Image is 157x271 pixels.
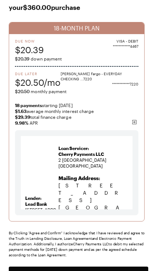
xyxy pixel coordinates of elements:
strong: Lender: [25,195,42,201]
span: $20.39 [15,44,44,56]
span: Cherry Payments LLC [58,151,104,157]
div: By Clicking "Agree and Confirm" I acknowledge that I have reviewed and agree to the Truth in Lend... [9,230,148,258]
b: 9.98 % [15,120,28,125]
strong: Lead Bank [25,201,47,206]
span: down payment [15,56,138,62]
div: 18-MONTH PLAN [9,22,144,34]
img: svg%3e [131,119,137,125]
p: [STREET_ADDRESS] [GEOGRAPHIC_DATA] [58,175,128,226]
span: Due Now [15,39,44,44]
span: monthly payment [15,88,138,94]
strong: 18 payments [15,103,42,108]
span: total finance charge [15,114,138,120]
span: Due Later [15,71,61,76]
span: APR [15,120,138,126]
span: $20.50/mo [15,76,61,88]
b: Mailing Address: [58,175,100,181]
strong: Loan Servicer: [58,146,89,151]
span: VISA - DEBIT [116,39,138,44]
strong: $29.39 [15,114,30,120]
span: starting [DATE] [15,102,138,108]
span: $20.50 [15,89,30,94]
span: $20.39 [15,56,30,61]
span: average monthly interest charge [15,108,138,114]
strong: $1.63 [15,109,27,114]
span: [PERSON_NAME] Fargo - EVERYDAY CHECKING ...7220 [61,71,138,81]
